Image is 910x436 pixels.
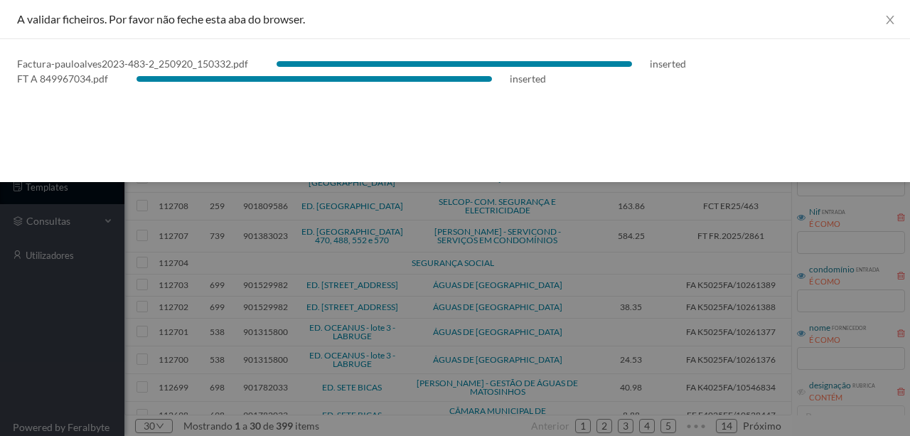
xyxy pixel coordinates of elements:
[17,71,108,86] div: FT A 849967034.pdf
[650,56,686,71] div: inserted
[510,71,546,86] div: inserted
[884,14,896,26] i: icon: close
[17,11,893,27] div: A validar ficheiros. Por favor não feche esta aba do browser.
[17,56,248,71] div: Factura-pauloalves2023-483-2_250920_150332.pdf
